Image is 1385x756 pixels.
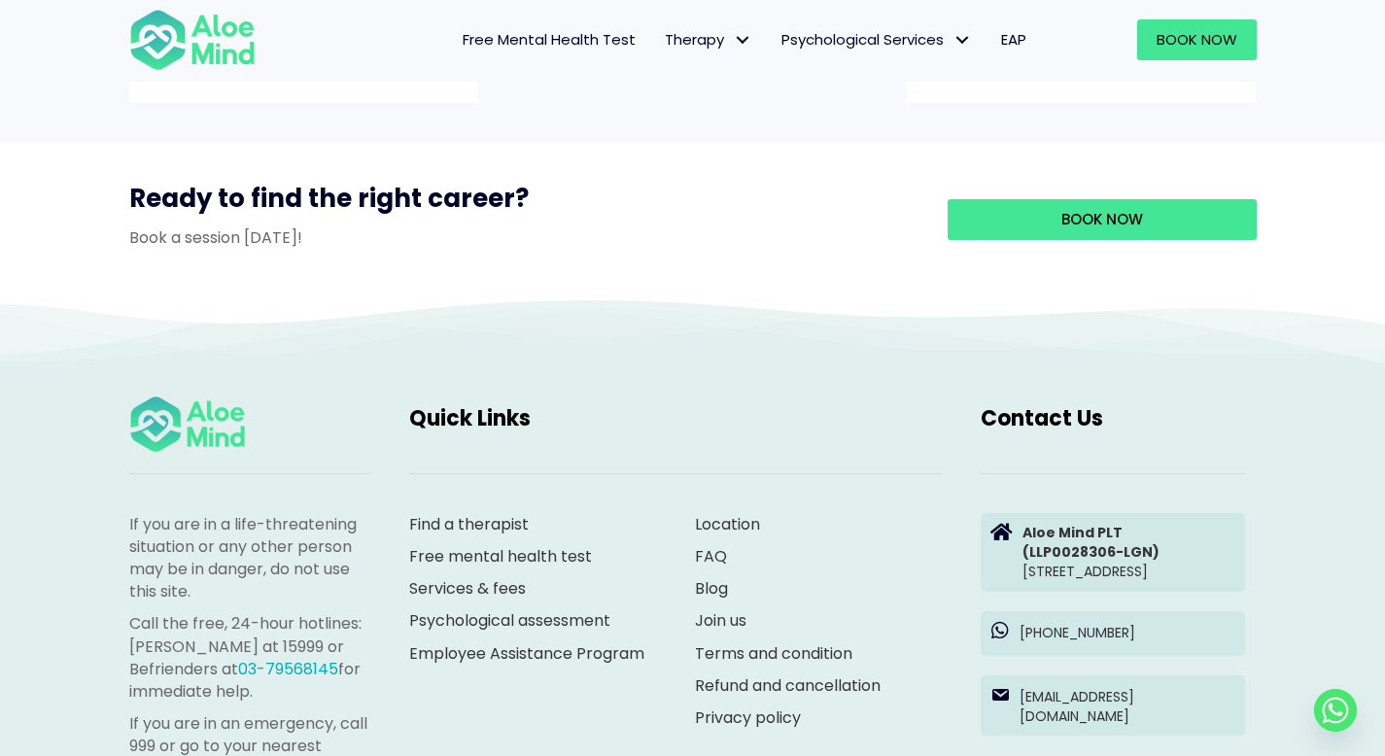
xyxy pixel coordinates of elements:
a: 03-79568145 [238,658,338,680]
a: Privacy policy [695,706,801,729]
a: Book Now [1137,19,1257,60]
strong: Aloe Mind PLT [1022,523,1123,542]
a: Refund and cancellation [695,674,881,697]
p: Call the free, 24-hour hotlines: [PERSON_NAME] at 15999 or Befrienders at for immediate help. [129,612,370,703]
a: Aloe Mind PLT(LLP0028306-LGN)[STREET_ADDRESS] [981,513,1245,592]
span: Free Mental Health Test [463,29,636,50]
span: Quick Links [409,403,531,433]
a: Find a therapist [409,513,529,535]
img: Aloe mind Logo [129,395,246,454]
strong: (LLP0028306-LGN) [1022,542,1160,562]
a: Join us [695,609,746,632]
p: [EMAIL_ADDRESS][DOMAIN_NAME] [1020,687,1235,727]
span: EAP [1001,29,1026,50]
p: [STREET_ADDRESS] [1022,523,1235,582]
a: EAP [987,19,1041,60]
span: Contact Us [981,403,1103,433]
a: Employee Assistance Program [409,642,644,665]
a: Blog [695,577,728,600]
a: Psychological ServicesPsychological Services: submenu [767,19,987,60]
h3: Ready to find the right career? [129,181,918,225]
a: [EMAIL_ADDRESS][DOMAIN_NAME] [981,675,1245,737]
a: Free Mental Health Test [448,19,650,60]
nav: Menu [281,19,1041,60]
a: [PHONE_NUMBER] [981,611,1245,656]
p: Book a session [DATE]! [129,226,918,249]
p: [PHONE_NUMBER] [1020,623,1235,642]
a: FAQ [695,545,727,567]
a: Location [695,513,760,535]
a: TherapyTherapy: submenu [650,19,767,60]
a: Book now [948,199,1257,240]
p: If you are in a life-threatening situation or any other person may be in danger, do not use this ... [129,513,370,603]
span: Psychological Services [781,29,972,50]
a: Terms and condition [695,642,852,665]
img: Aloe mind Logo [129,8,256,72]
span: Book Now [1157,29,1237,50]
a: Services & fees [409,577,526,600]
a: Free mental health test [409,545,592,567]
span: Psychological Services: submenu [949,26,977,54]
span: Therapy: submenu [729,26,757,54]
span: Therapy [665,29,752,50]
a: Psychological assessment [409,609,610,632]
a: Whatsapp [1314,689,1357,732]
span: Book now [1061,209,1143,229]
